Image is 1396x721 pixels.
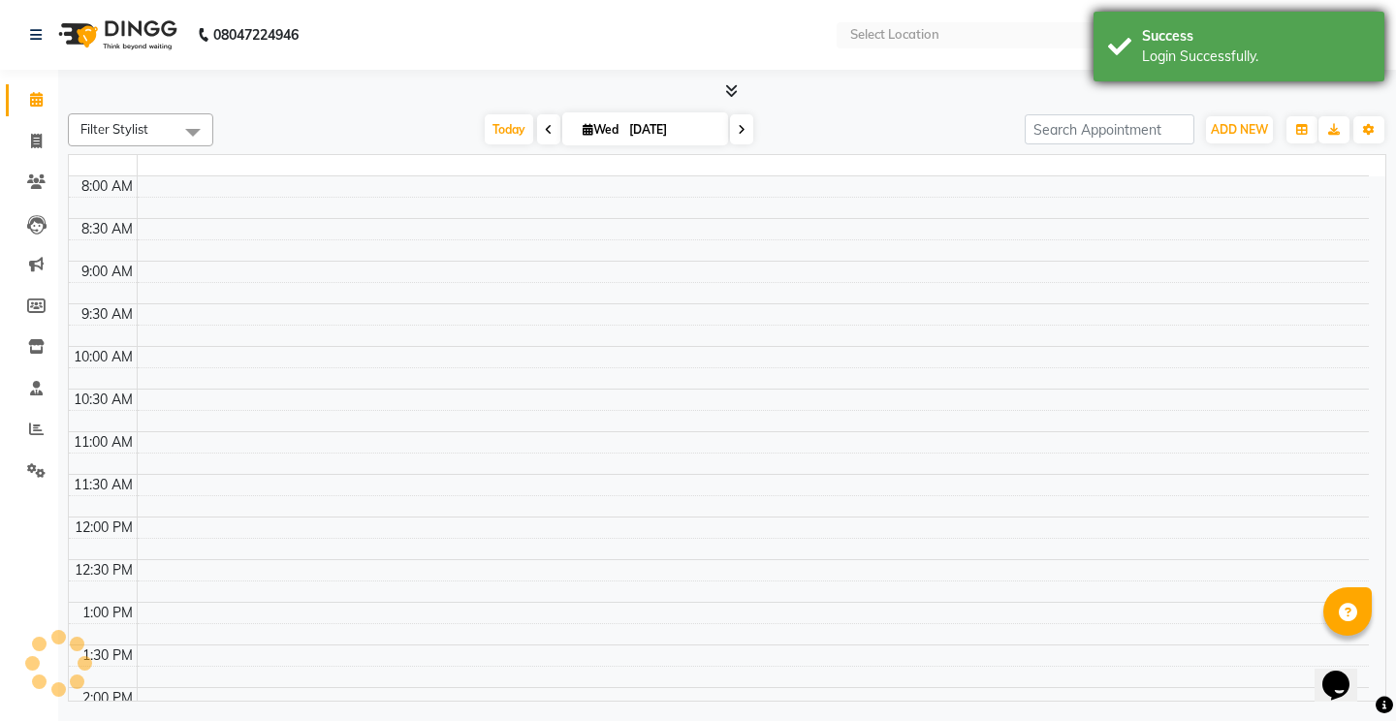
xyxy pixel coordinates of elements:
[1206,116,1273,143] button: ADD NEW
[1142,47,1370,67] div: Login Successfully.
[1025,114,1194,144] input: Search Appointment
[78,304,137,325] div: 9:30 AM
[70,432,137,453] div: 11:00 AM
[623,115,720,144] input: 2025-09-03
[78,176,137,197] div: 8:00 AM
[71,560,137,580] div: 12:30 PM
[79,603,137,623] div: 1:00 PM
[70,347,137,367] div: 10:00 AM
[70,475,137,495] div: 11:30 AM
[213,8,299,62] b: 08047224946
[70,390,137,410] div: 10:30 AM
[49,8,182,62] img: logo
[578,122,623,137] span: Wed
[1315,643,1377,702] iframe: chat widget
[1142,26,1370,47] div: Success
[850,25,939,45] div: Select Location
[485,114,533,144] span: Today
[1211,122,1268,137] span: ADD NEW
[79,688,137,708] div: 2:00 PM
[71,517,137,538] div: 12:00 PM
[78,219,137,239] div: 8:30 AM
[79,645,137,666] div: 1:30 PM
[78,262,137,282] div: 9:00 AM
[80,121,148,137] span: Filter Stylist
